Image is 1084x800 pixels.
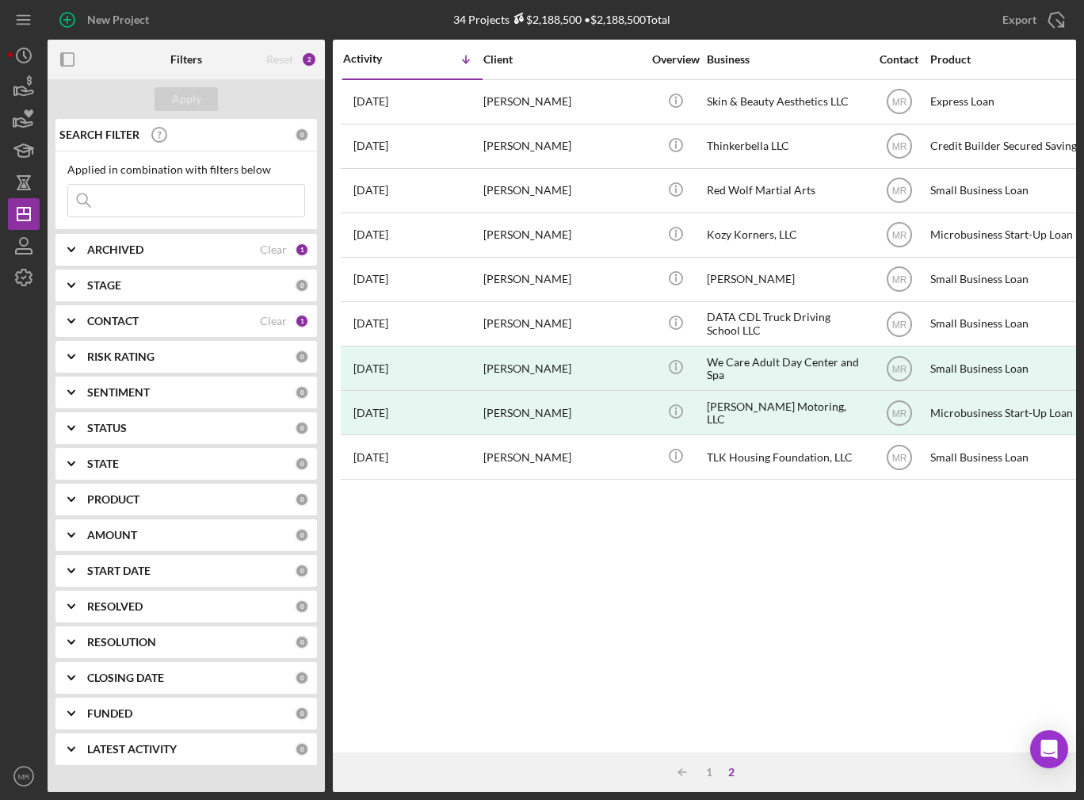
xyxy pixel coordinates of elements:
[646,53,705,66] div: Overview
[707,125,865,167] div: Thinkerbella LLC
[59,128,139,141] b: SEARCH FILTER
[18,772,30,781] text: MR
[295,385,309,400] div: 0
[87,243,143,256] b: ARCHIVED
[707,214,865,256] div: Kozy Korners, LLC
[295,243,309,257] div: 1
[295,128,309,142] div: 0
[483,170,642,212] div: [PERSON_NAME]
[707,81,865,123] div: Skin & Beauty Aesthetics LLC
[266,53,293,66] div: Reset
[48,4,165,36] button: New Project
[483,436,642,478] div: [PERSON_NAME]
[483,392,642,434] div: [PERSON_NAME]
[353,317,388,330] time: 2025-06-25 15:54
[87,493,139,506] b: PRODUCT
[707,170,865,212] div: Red Wolf Martial Arts
[353,95,388,108] time: 2025-08-07 15:17
[707,258,865,300] div: [PERSON_NAME]
[987,4,1076,36] button: Export
[87,529,137,542] b: AMOUNT
[87,279,121,292] b: STAGE
[295,492,309,507] div: 0
[869,53,929,66] div: Contact
[891,230,907,241] text: MR
[353,451,388,464] time: 2025-05-06 16:32
[67,163,305,176] div: Applied in combination with filters below
[87,386,150,399] b: SENTIMENT
[720,766,742,779] div: 2
[891,141,907,152] text: MR
[353,273,388,285] time: 2025-06-27 11:09
[891,319,907,330] text: MR
[295,599,309,614] div: 0
[87,457,119,470] b: STATE
[260,315,287,327] div: Clear
[707,303,865,345] div: DATA CDL Truck Driving School LLC
[295,278,309,293] div: 0
[87,672,164,684] b: CLOSING DATE
[707,392,865,434] div: [PERSON_NAME] Motoring, LLC
[155,87,218,111] button: Apply
[295,350,309,364] div: 0
[453,13,670,26] div: 34 Projects • $2,188,500 Total
[353,140,388,152] time: 2025-07-31 22:07
[698,766,720,779] div: 1
[260,243,287,256] div: Clear
[295,671,309,685] div: 0
[87,565,151,577] b: START DATE
[343,52,413,65] div: Activity
[891,408,907,419] text: MR
[891,274,907,285] text: MR
[483,347,642,389] div: [PERSON_NAME]
[295,635,309,649] div: 0
[483,303,642,345] div: [PERSON_NAME]
[87,600,143,613] b: RESOLVED
[87,4,149,36] div: New Project
[483,258,642,300] div: [PERSON_NAME]
[1002,4,1036,36] div: Export
[301,52,317,67] div: 2
[295,314,309,328] div: 1
[87,743,177,756] b: LATEST ACTIVITY
[8,760,40,792] button: MR
[87,636,156,649] b: RESOLUTION
[483,81,642,123] div: [PERSON_NAME]
[353,184,388,197] time: 2025-07-25 17:08
[483,214,642,256] div: [PERSON_NAME]
[353,228,388,241] time: 2025-07-14 17:13
[87,707,132,720] b: FUNDED
[295,457,309,471] div: 0
[170,53,202,66] b: Filters
[87,422,127,434] b: STATUS
[483,53,642,66] div: Client
[295,421,309,435] div: 0
[510,13,582,26] div: $2,188,500
[295,706,309,721] div: 0
[87,350,155,363] b: RISK RATING
[891,363,907,374] text: MR
[1030,730,1068,768] div: Open Intercom Messenger
[707,347,865,389] div: We Care Adult Day Center and Spa
[295,742,309,756] div: 0
[891,186,907,197] text: MR
[172,87,201,111] div: Apply
[707,53,865,66] div: Business
[483,125,642,167] div: [PERSON_NAME]
[353,407,388,419] time: 2025-05-28 03:51
[353,362,388,375] time: 2025-06-03 21:37
[295,528,309,542] div: 0
[707,436,865,478] div: TLK Housing Foundation, LLC
[295,564,309,578] div: 0
[891,452,907,463] text: MR
[891,97,907,108] text: MR
[87,315,139,327] b: CONTACT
